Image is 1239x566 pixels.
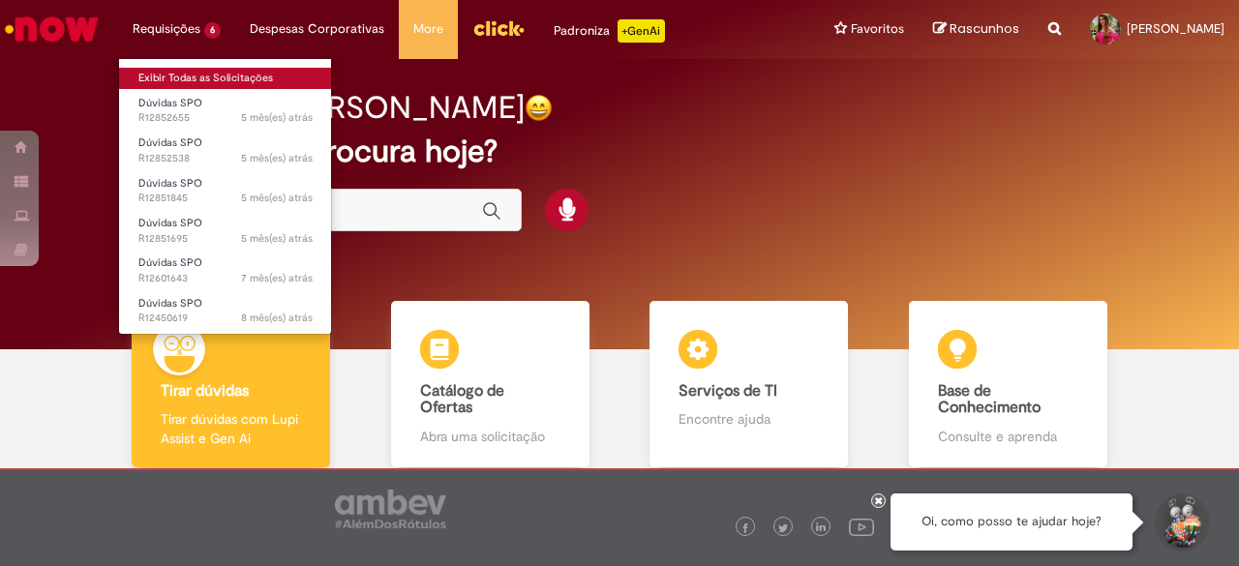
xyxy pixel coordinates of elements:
span: Dúvidas SPO [138,135,202,150]
time: 26/03/2025 10:51:17 [241,110,313,125]
span: R12852538 [138,151,313,166]
span: Dúvidas SPO [138,96,202,110]
span: 5 mês(es) atrás [241,151,313,165]
img: logo_footer_ambev_rotulo_gray.png [335,490,446,528]
img: ServiceNow [2,10,102,48]
h2: O que você procura hoje? [133,134,1105,168]
img: logo_footer_twitter.png [778,523,788,533]
time: 26/03/2025 08:49:30 [241,231,313,246]
span: R12601643 [138,271,313,286]
time: 26/12/2024 15:28:26 [241,311,313,325]
a: Rascunhos [933,20,1019,39]
span: R12450619 [138,311,313,326]
time: 26/03/2025 09:12:16 [241,191,313,205]
a: Catálogo de Ofertas Abra uma solicitação [361,301,620,468]
a: Tirar dúvidas Tirar dúvidas com Lupi Assist e Gen Ai [102,301,361,468]
span: Dúvidas SPO [138,296,202,311]
div: Oi, como posso te ajudar hoje? [891,493,1133,551]
span: Rascunhos [950,19,1019,38]
a: Aberto R12851695 : Dúvidas SPO [119,213,332,249]
img: logo_footer_youtube.png [849,514,874,539]
span: 6 [204,22,221,39]
a: Aberto R12852655 : Dúvidas SPO [119,93,332,129]
span: Requisições [133,19,200,39]
a: Base de Conhecimento Consulte e aprenda [879,301,1138,468]
b: Catálogo de Ofertas [420,381,504,418]
button: Iniciar Conversa de Suporte [1152,493,1210,551]
span: 7 mês(es) atrás [241,271,313,285]
span: 5 mês(es) atrás [241,110,313,125]
p: +GenAi [618,19,665,43]
time: 26/03/2025 10:35:43 [241,151,313,165]
p: Abra uma solicitação [420,427,560,446]
span: Dúvidas SPO [138,255,202,270]
span: More [413,19,443,39]
img: logo_footer_linkedin.png [816,522,826,534]
span: Dúvidas SPO [138,176,202,191]
span: R12851845 [138,191,313,206]
span: [PERSON_NAME] [1127,20,1224,37]
a: Aberto R12851845 : Dúvidas SPO [119,173,332,209]
p: Tirar dúvidas com Lupi Assist e Gen Ai [161,409,301,448]
img: logo_footer_facebook.png [740,523,750,533]
span: 5 mês(es) atrás [241,191,313,205]
a: Exibir Todas as Solicitações [119,68,332,89]
img: click_logo_yellow_360x200.png [472,14,525,43]
span: Favoritos [851,19,904,39]
a: Serviços de TI Encontre ajuda [619,301,879,468]
a: Aberto R12450619 : Dúvidas SPO [119,293,332,329]
span: Dúvidas SPO [138,216,202,230]
span: 8 mês(es) atrás [241,311,313,325]
p: Consulte e aprenda [938,427,1078,446]
span: 5 mês(es) atrás [241,231,313,246]
a: Aberto R12601643 : Dúvidas SPO [119,253,332,288]
b: Tirar dúvidas [161,381,249,401]
div: Padroniza [554,19,665,43]
b: Serviços de TI [679,381,777,401]
b: Base de Conhecimento [938,381,1041,418]
span: R12852655 [138,110,313,126]
img: happy-face.png [525,94,553,122]
p: Encontre ajuda [679,409,819,429]
time: 03/02/2025 12:49:21 [241,271,313,285]
a: Aberto R12852538 : Dúvidas SPO [119,133,332,168]
span: Despesas Corporativas [250,19,384,39]
span: R12851695 [138,231,313,247]
ul: Requisições [118,58,332,335]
